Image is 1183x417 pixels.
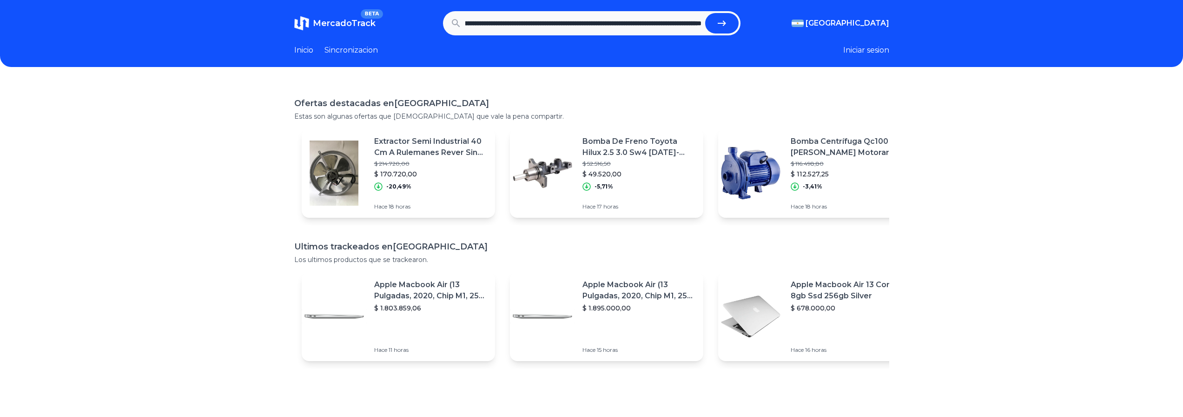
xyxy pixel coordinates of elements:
[510,128,703,218] a: Featured imageBomba De Freno Toyota Hilux 2.5 3.0 Sw4 [DATE]-[DATE]$ 52.516,50$ 49.520,00-5,71%Ha...
[791,203,904,210] p: Hace 18 horas
[302,272,495,361] a: Featured imageApple Macbook Air (13 Pulgadas, 2020, Chip M1, 256 Gb De Ssd, 8 Gb De Ram) - Plata$...
[374,279,488,302] p: Apple Macbook Air (13 Pulgadas, 2020, Chip M1, 256 Gb De Ssd, 8 Gb De Ram) - Plata
[302,284,367,349] img: Featured image
[294,16,376,31] a: MercadoTrackBETA
[582,303,696,313] p: $ 1.895.000,00
[718,141,783,206] img: Featured image
[294,16,309,31] img: MercadoTrack
[313,18,376,28] span: MercadoTrack
[582,136,696,158] p: Bomba De Freno Toyota Hilux 2.5 3.0 Sw4 [DATE]-[DATE]
[718,272,912,361] a: Featured imageApple Macbook Air 13 Core I5 8gb Ssd 256gb Silver$ 678.000,00Hace 16 horas
[791,169,904,179] p: $ 112.527,25
[582,346,696,354] p: Hace 15 horas
[806,18,889,29] span: [GEOGRAPHIC_DATA]
[374,160,488,168] p: $ 214.720,00
[374,303,488,313] p: $ 1.803.859,06
[595,183,613,190] p: -5,71%
[582,279,696,302] p: Apple Macbook Air (13 Pulgadas, 2020, Chip M1, 256 Gb De Ssd, 8 Gb De Ram) - Plata
[843,45,889,56] button: Iniciar sesion
[718,284,783,349] img: Featured image
[324,45,378,56] a: Sincronizacion
[374,203,488,210] p: Hace 18 horas
[294,45,313,56] a: Inicio
[510,141,575,206] img: Featured image
[294,255,889,264] p: Los ultimos productos que se trackearon.
[582,160,696,168] p: $ 52.516,50
[791,346,904,354] p: Hace 16 horas
[374,169,488,179] p: $ 170.720,00
[294,112,889,121] p: Estas son algunas ofertas que [DEMOGRAPHIC_DATA] que vale la pena compartir.
[791,279,904,302] p: Apple Macbook Air 13 Core I5 8gb Ssd 256gb Silver
[791,136,904,158] p: Bomba Centrífuga Qc100 [PERSON_NAME] Motorarg 1hp 24mts 90 L/min 1 Hp Color Azul Fase Eléctrica M...
[582,203,696,210] p: Hace 17 horas
[374,136,488,158] p: Extractor Semi Industrial 40 Cm A Rulemanes Rever Sin Rejas
[374,346,488,354] p: Hace 11 horas
[792,20,804,27] img: Argentina
[803,183,822,190] p: -3,41%
[386,183,411,190] p: -20,49%
[791,303,904,313] p: $ 678.000,00
[294,97,889,110] h1: Ofertas destacadas en [GEOGRAPHIC_DATA]
[582,169,696,179] p: $ 49.520,00
[302,128,495,218] a: Featured imageExtractor Semi Industrial 40 Cm A Rulemanes Rever Sin Rejas$ 214.720,00$ 170.720,00...
[791,160,904,168] p: $ 116.498,80
[510,272,703,361] a: Featured imageApple Macbook Air (13 Pulgadas, 2020, Chip M1, 256 Gb De Ssd, 8 Gb De Ram) - Plata$...
[510,284,575,349] img: Featured image
[361,9,383,19] span: BETA
[302,141,367,206] img: Featured image
[792,18,889,29] button: [GEOGRAPHIC_DATA]
[294,240,889,253] h1: Ultimos trackeados en [GEOGRAPHIC_DATA]
[718,128,912,218] a: Featured imageBomba Centrífuga Qc100 [PERSON_NAME] Motorarg 1hp 24mts 90 L/min 1 Hp Color Azul Fa...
